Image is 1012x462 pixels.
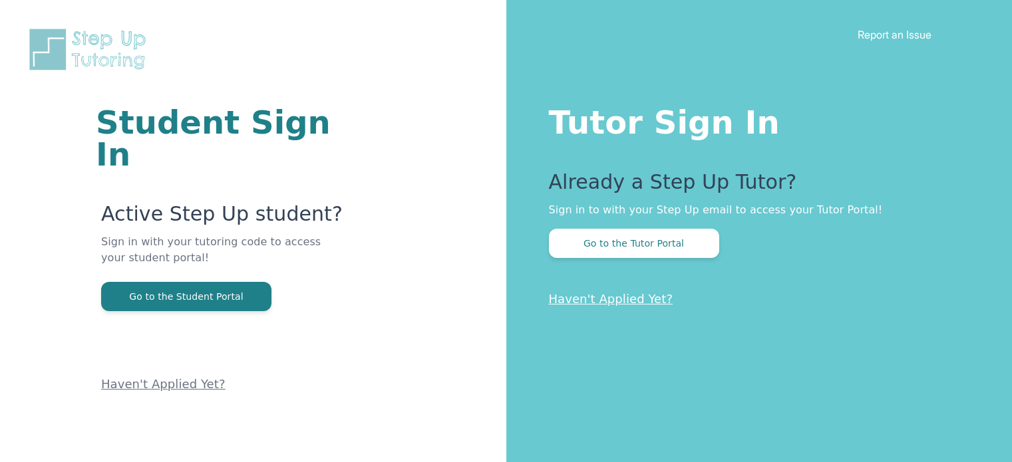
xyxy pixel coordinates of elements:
a: Haven't Applied Yet? [101,377,226,391]
a: Haven't Applied Yet? [549,292,673,306]
button: Go to the Tutor Portal [549,229,719,258]
img: Step Up Tutoring horizontal logo [27,27,154,72]
h1: Tutor Sign In [549,101,959,138]
p: Sign in to with your Step Up email to access your Tutor Portal! [549,202,959,218]
p: Already a Step Up Tutor? [549,170,959,202]
p: Active Step Up student? [101,202,347,234]
button: Go to the Student Portal [101,282,271,311]
h1: Student Sign In [96,106,347,170]
a: Go to the Tutor Portal [549,237,719,249]
p: Sign in with your tutoring code to access your student portal! [101,234,347,282]
a: Report an Issue [858,28,931,41]
a: Go to the Student Portal [101,290,271,302]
